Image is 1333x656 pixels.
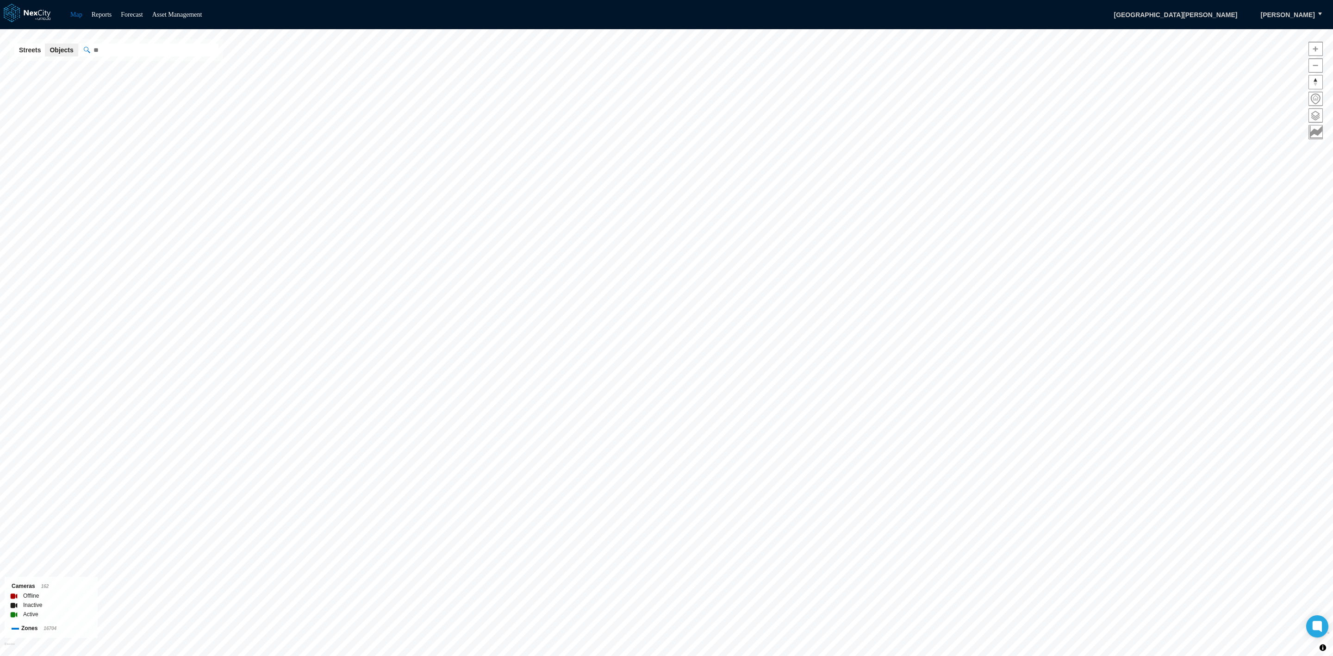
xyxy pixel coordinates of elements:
a: Reports [92,11,112,18]
a: Forecast [121,11,143,18]
label: Active [23,610,38,619]
span: 16704 [44,626,56,631]
div: Cameras [12,581,91,591]
div: Zones [12,624,91,633]
span: Streets [19,45,41,55]
a: Map [70,11,82,18]
button: Zoom out [1308,58,1323,73]
span: Zoom out [1309,59,1322,72]
span: [PERSON_NAME] [1261,10,1315,19]
span: [GEOGRAPHIC_DATA][PERSON_NAME] [1104,7,1247,23]
button: Reset bearing to north [1308,75,1323,89]
a: Mapbox homepage [4,643,15,653]
button: Home [1308,92,1323,106]
a: Asset Management [152,11,202,18]
label: Inactive [23,600,42,610]
button: Key metrics [1308,125,1323,139]
button: Objects [45,44,78,56]
button: [PERSON_NAME] [1251,7,1325,23]
span: Objects [50,45,73,55]
span: 162 [41,584,49,589]
span: Toggle attribution [1320,643,1326,653]
button: Streets [14,44,45,56]
label: Offline [23,591,39,600]
button: Layers management [1308,108,1323,123]
button: Toggle attribution [1317,642,1328,653]
button: Zoom in [1308,42,1323,56]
